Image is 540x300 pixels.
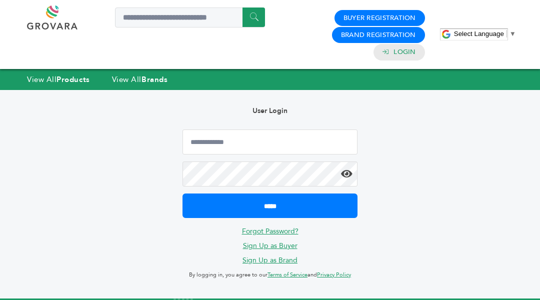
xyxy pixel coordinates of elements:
[182,161,357,186] input: Password
[454,30,516,37] a: Select Language​
[112,74,168,84] a: View AllBrands
[141,74,167,84] strong: Brands
[182,129,357,154] input: Email Address
[267,271,307,278] a: Terms of Service
[182,269,357,281] p: By logging in, you agree to our and
[509,30,516,37] span: ▼
[115,7,265,27] input: Search a product or brand...
[341,30,416,39] a: Brand Registration
[242,226,298,236] a: Forgot Password?
[506,30,507,37] span: ​
[242,255,297,265] a: Sign Up as Brand
[393,47,415,56] a: Login
[317,271,351,278] a: Privacy Policy
[56,74,89,84] strong: Products
[27,74,90,84] a: View AllProducts
[243,241,297,250] a: Sign Up as Buyer
[454,30,504,37] span: Select Language
[252,106,287,115] b: User Login
[343,13,416,22] a: Buyer Registration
